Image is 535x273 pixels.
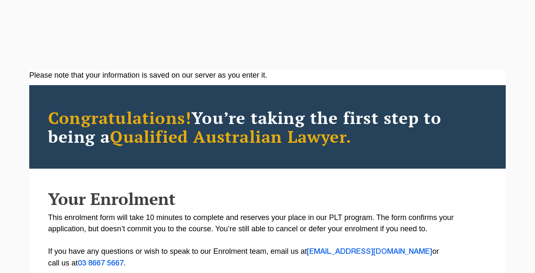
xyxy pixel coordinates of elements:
[110,125,352,147] span: Qualified Australian Lawyer.
[78,260,124,267] a: 03 8667 5667
[48,190,487,208] h2: Your Enrolment
[29,70,506,81] div: Please note that your information is saved on our server as you enter it.
[48,108,487,146] h2: You’re taking the first step to being a
[48,212,487,269] p: This enrolment form will take 10 minutes to complete and reserves your place in our PLT program. ...
[48,106,191,129] span: Congratulations!
[307,248,432,255] a: [EMAIL_ADDRESS][DOMAIN_NAME]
